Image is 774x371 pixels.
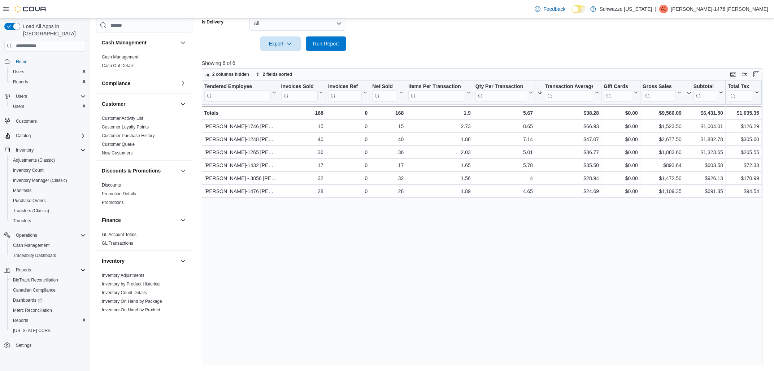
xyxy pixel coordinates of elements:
span: Cash Management [13,243,49,248]
button: Reports [7,77,89,87]
button: Compliance [102,80,177,87]
div: $0.00 [604,135,638,144]
button: Compliance [179,79,187,88]
a: Settings [13,341,34,350]
span: Reports [13,79,28,85]
span: Transfers (Classic) [10,206,86,215]
button: Discounts & Promotions [102,167,177,174]
a: Customer Queue [102,142,135,147]
button: Manifests [7,185,89,196]
div: $926.13 [686,174,723,183]
span: Inventory [16,147,34,153]
span: Customer Activity List [102,115,143,121]
div: $1,472.50 [643,174,682,183]
div: $94.54 [728,187,759,196]
button: Export [260,36,301,51]
div: $1,883.60 [643,148,682,157]
div: Items Per Transaction [408,83,465,90]
span: Inventory On Hand by Product [102,307,160,313]
button: Inventory [179,257,187,265]
span: BioTrack Reconciliation [10,276,86,284]
div: 28 [281,187,323,196]
span: Users [10,102,86,111]
div: $72.38 [728,161,759,170]
div: 1.65 [408,161,471,170]
button: Traceabilty Dashboard [7,250,89,261]
div: $0.00 [604,122,638,131]
div: $305.60 [728,135,759,144]
span: Users [10,67,86,76]
div: $265.55 [728,148,759,157]
div: [PERSON_NAME] - 3856 [PERSON_NAME] [204,174,277,183]
span: Manifests [13,188,31,193]
span: Discounts [102,182,121,188]
div: Cash Management [96,53,193,73]
span: Adjustments (Classic) [13,157,55,163]
span: Dashboards [13,297,42,303]
span: Dashboards [10,296,86,305]
div: 5.67 [475,109,533,117]
span: Purchase Orders [13,198,46,204]
span: Customer Purchase History [102,133,155,139]
div: 168 [281,109,323,117]
button: Customer [179,100,187,108]
button: Gift Cards [604,83,638,102]
a: Inventory Adjustments [102,273,144,278]
span: Promotions [102,200,124,205]
div: Gross Sales [643,83,676,90]
span: Cash Management [10,241,86,250]
div: $0.00 [604,174,638,183]
div: Net Sold [372,83,398,90]
span: Reports [10,316,86,325]
div: Tendered Employee [204,83,271,102]
div: $24.69 [538,187,599,196]
span: Customers [16,118,37,124]
a: Users [10,67,27,76]
span: [US_STATE] CCRS [13,328,51,333]
button: Enter fullscreen [752,70,761,79]
a: Cash Out Details [102,63,135,68]
div: Gift Cards [604,83,632,90]
span: Settings [13,341,86,350]
button: Operations [1,230,89,240]
span: Canadian Compliance [13,287,56,293]
button: Keyboard shortcuts [729,70,738,79]
a: Traceabilty Dashboard [10,251,59,260]
span: Feedback [543,5,565,13]
button: Transaction Average [538,83,599,102]
div: 5.01 [475,148,533,157]
span: Washington CCRS [10,326,86,335]
button: Qty Per Transaction [475,83,533,102]
span: Cash Out Details [102,63,135,69]
button: Transfers [7,216,89,226]
div: Invoices Ref [328,83,362,102]
div: 17 [372,161,404,170]
a: Canadian Compliance [10,286,58,294]
div: 1.56 [408,174,471,183]
button: Inventory [102,257,177,265]
button: Display options [740,70,749,79]
a: Transfers (Classic) [10,206,52,215]
div: Finance [96,230,193,250]
span: Load All Apps in [GEOGRAPHIC_DATA] [20,23,86,37]
div: Net Sold [372,83,398,102]
button: Catalog [1,131,89,141]
button: Gross Sales [643,83,682,102]
img: Cova [14,5,47,13]
h3: Inventory [102,257,125,265]
span: Manifests [10,186,86,195]
button: Adjustments (Classic) [7,155,89,165]
div: 1.88 [408,135,471,144]
div: Totals [204,109,277,117]
button: 2 columns hidden [202,70,252,79]
button: Settings [1,340,89,350]
span: Settings [16,342,31,348]
div: Qty Per Transaction [475,83,527,90]
a: Reports [10,78,31,86]
button: Total Tax [728,83,759,102]
div: $36.77 [538,148,599,157]
button: Operations [13,231,40,240]
span: Transfers [13,218,31,224]
span: Users [13,104,24,109]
